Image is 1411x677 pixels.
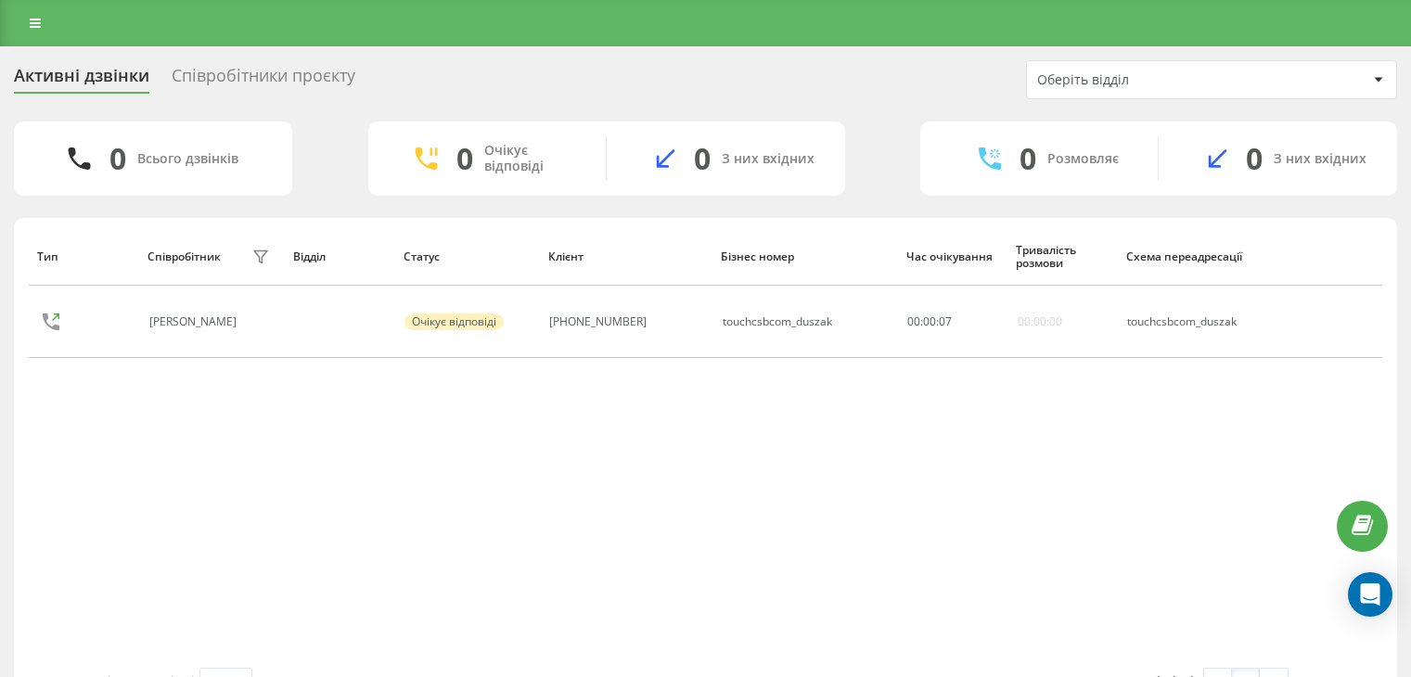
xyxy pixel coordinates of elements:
div: Клієнт [548,250,703,263]
div: Оберіть відділ [1037,72,1259,88]
span: 00 [907,313,920,329]
div: 0 [456,141,473,176]
span: 00 [923,313,936,329]
div: Тривалість розмови [1016,244,1109,271]
span: 07 [939,313,952,329]
div: Бізнес номер [721,250,888,263]
div: Співробітник [148,250,221,263]
div: 0 [1020,141,1036,176]
div: touchcsbcom_duszak [723,315,832,328]
div: Відділ [293,250,386,263]
div: Активні дзвінки [14,66,149,95]
div: Очікує відповіді [484,143,578,174]
div: Час очікування [906,250,999,263]
div: Розмовляє [1047,151,1119,167]
div: Open Intercom Messenger [1348,572,1392,617]
div: 0 [1246,141,1263,176]
div: Всього дзвінків [137,151,238,167]
div: [PHONE_NUMBER] [549,315,647,328]
div: 0 [109,141,126,176]
div: : : [907,315,952,328]
div: Статус [404,250,531,263]
div: Очікує відповіді [404,313,504,330]
div: Схема переадресації [1126,250,1263,263]
div: З них вхідних [1274,151,1366,167]
div: З них вхідних [722,151,815,167]
div: 0 [694,141,711,176]
div: Тип [37,250,130,263]
div: touchcsbcom_duszak [1127,315,1262,328]
div: [PERSON_NAME] [149,315,241,328]
div: 00:00:00 [1018,315,1062,328]
div: Співробітники проєкту [172,66,355,95]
